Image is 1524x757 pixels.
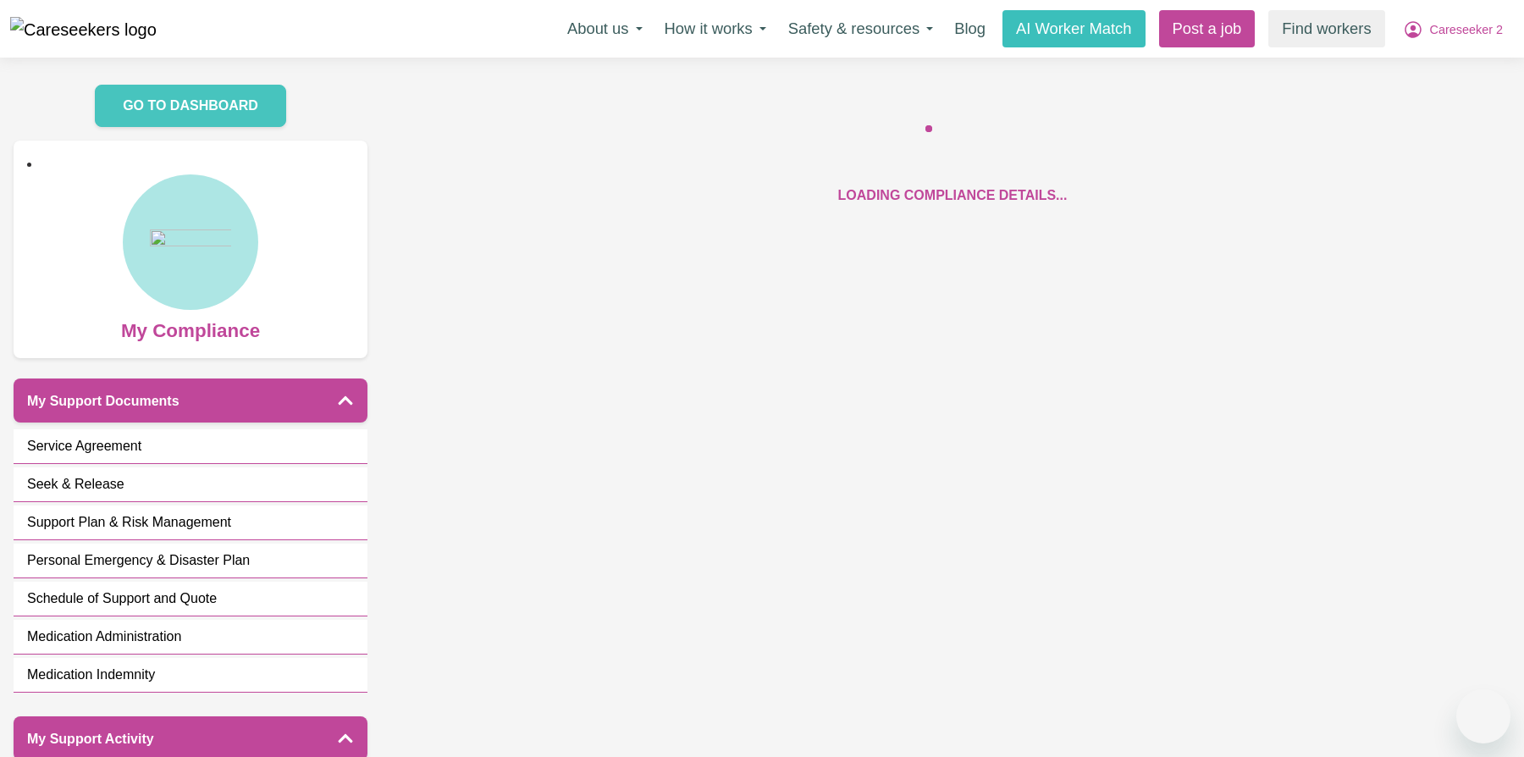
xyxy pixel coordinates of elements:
span: Personal Emergency & Disaster Plan [27,550,250,571]
button: My Support Documents [14,378,367,423]
button: My Account [1392,11,1514,47]
a: Schedule of Support and Quote [14,582,367,616]
a: AI Worker Match [1002,10,1146,47]
a: GO TO DASHBOARD [95,85,286,127]
a: Post a job [1159,10,1256,47]
a: Medication Indemnity [14,658,367,693]
a: Careseekers logo [10,11,157,47]
iframe: Button to launch messaging window [1456,689,1510,743]
span: Medication Administration [27,627,181,647]
a: Blog [944,10,996,47]
a: My Compliance [27,174,354,345]
button: About us [556,11,654,47]
span: Service Agreement [27,436,141,456]
a: Service Agreement [14,429,367,464]
a: Medication Administration [14,620,367,655]
span: My Compliance [121,310,260,345]
button: Safety & resources [777,11,944,47]
p: Loading compliance details... [838,185,1068,206]
a: Personal Emergency & Disaster Plan [14,544,367,578]
span: Careseeker 2 [1430,21,1503,40]
button: How it works [654,11,777,47]
h5: My Support Documents [27,393,179,409]
span: Support Plan & Risk Management [27,512,231,533]
span: Medication Indemnity [27,665,155,685]
a: Seek & Release [14,467,367,502]
a: Find workers [1268,10,1384,47]
img: Careseekers logo [10,17,157,42]
h5: My Support Activity [27,731,154,747]
span: Schedule of Support and Quote [27,588,217,609]
span: Seek & Release [27,474,124,495]
a: Support Plan & Risk Management [14,506,367,540]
